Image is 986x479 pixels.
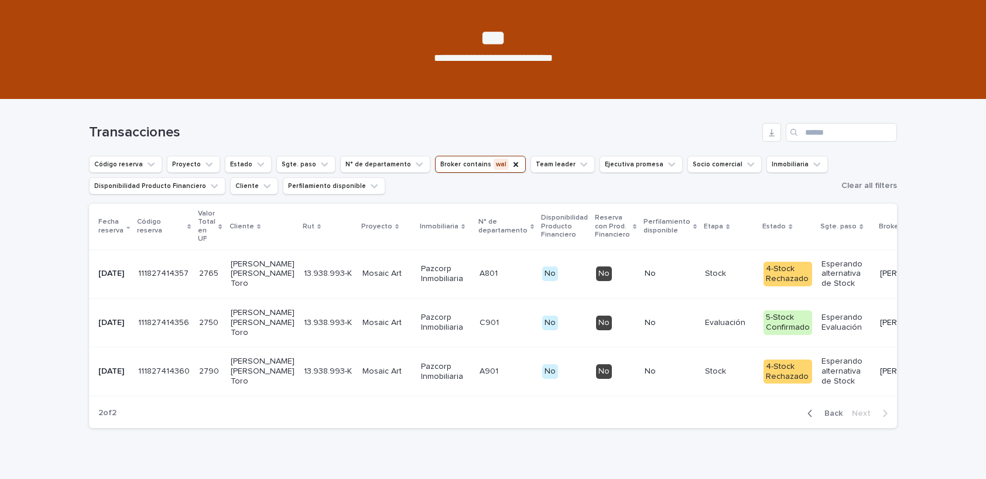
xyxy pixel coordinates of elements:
span: Back [817,409,843,418]
div: 4-Stock Rechazado [764,262,812,286]
div: 4-Stock Rechazado [764,360,812,384]
span: Next [852,409,878,418]
p: 13.938.993-K [304,364,354,377]
p: Etapa [704,220,723,233]
p: [PERSON_NAME] [880,367,944,377]
p: [PERSON_NAME] [PERSON_NAME] Toro [231,308,295,337]
p: Stock [705,269,754,279]
button: Código reserva [89,156,162,173]
p: Mosaic Art [362,367,412,377]
p: [DATE] [98,318,129,328]
p: Proyecto [361,220,392,233]
p: Sgte. paso [820,220,857,233]
p: Stock [705,367,754,377]
p: Disponibilidad Producto Financiero [541,211,588,241]
p: C901 [480,316,501,328]
p: Mosaic Art [362,318,412,328]
p: Estado [762,220,786,233]
button: Cliente [230,177,278,194]
p: Inmobiliaria [420,220,458,233]
button: Perfilamiento disponible [283,177,385,194]
span: Clear all filters [841,182,897,190]
p: Código reserva [137,215,184,237]
p: Valor Total en UF [198,207,215,246]
p: No [645,318,696,328]
p: 2750 [199,316,221,328]
p: No [645,367,696,377]
p: [DATE] [98,269,129,279]
p: Esperando alternativa de Stock [821,259,871,289]
p: 111827414356 [138,316,191,328]
div: No [542,316,558,330]
button: Clear all filters [837,177,897,194]
p: Pazcorp Inmobiliaria [421,362,470,382]
p: Pazcorp Inmobiliaria [421,313,470,333]
p: Fecha reserva [98,215,124,237]
p: Rut [303,220,314,233]
button: Socio comercial [687,156,762,173]
button: Disponibilidad Producto Financiero [89,177,225,194]
p: [PERSON_NAME] [PERSON_NAME] Toro [231,259,295,289]
div: No [542,266,558,281]
p: Mosaic Art [362,269,412,279]
p: Cliente [230,220,254,233]
p: 2 of 2 [89,399,126,427]
p: 13.938.993-K [304,316,354,328]
div: 5-Stock Confirmado [764,310,812,335]
h1: Transacciones [89,124,758,141]
div: No [596,364,612,379]
p: 2765 [199,266,221,279]
p: Perfilamiento disponible [643,215,690,237]
button: Ejecutiva promesa [600,156,683,173]
p: 111827414357 [138,266,191,279]
button: Broker [435,156,526,173]
p: 111827414360 [138,364,192,377]
p: 13.938.993-K [304,266,354,279]
p: [PERSON_NAME] [880,269,944,279]
p: Evaluación [705,318,754,328]
button: Inmobiliaria [766,156,828,173]
p: A901 [480,364,501,377]
button: Team leader [530,156,595,173]
p: Esperando alternativa de Stock [821,357,871,386]
button: Estado [225,156,272,173]
p: Pazcorp Inmobiliaria [421,264,470,284]
p: A801 [480,266,500,279]
button: Next [847,408,897,419]
button: Proyecto [167,156,220,173]
p: [DATE] [98,367,129,377]
p: No [645,269,696,279]
input: Search [786,123,897,142]
button: Sgte. paso [276,156,335,173]
p: [PERSON_NAME] [PERSON_NAME] Toro [231,357,295,386]
button: N° de departamento [340,156,430,173]
div: No [542,364,558,379]
p: Esperando Evaluación [821,313,871,333]
p: 2790 [199,364,221,377]
p: Broker [879,220,901,233]
p: N° de departamento [478,215,528,237]
button: Back [798,408,847,419]
p: Reserva con Prod. Financiero [595,211,630,241]
div: No [596,266,612,281]
p: [PERSON_NAME] [880,318,944,328]
div: No [596,316,612,330]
